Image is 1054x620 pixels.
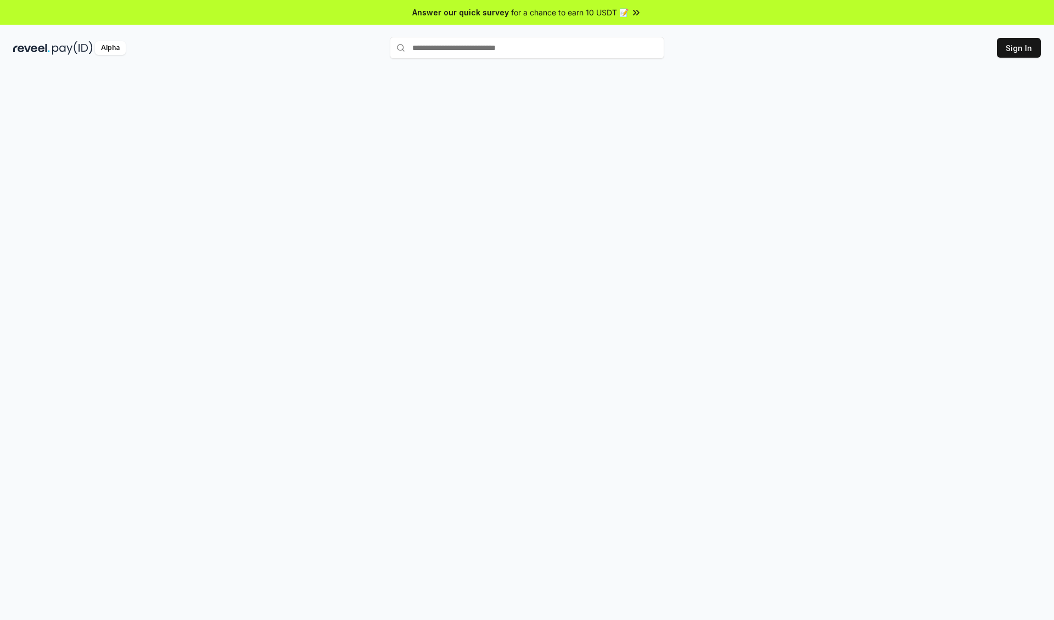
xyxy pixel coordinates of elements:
div: Alpha [95,41,126,55]
span: for a chance to earn 10 USDT 📝 [511,7,629,18]
button: Sign In [997,38,1041,58]
img: pay_id [52,41,93,55]
span: Answer our quick survey [412,7,509,18]
img: reveel_dark [13,41,50,55]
